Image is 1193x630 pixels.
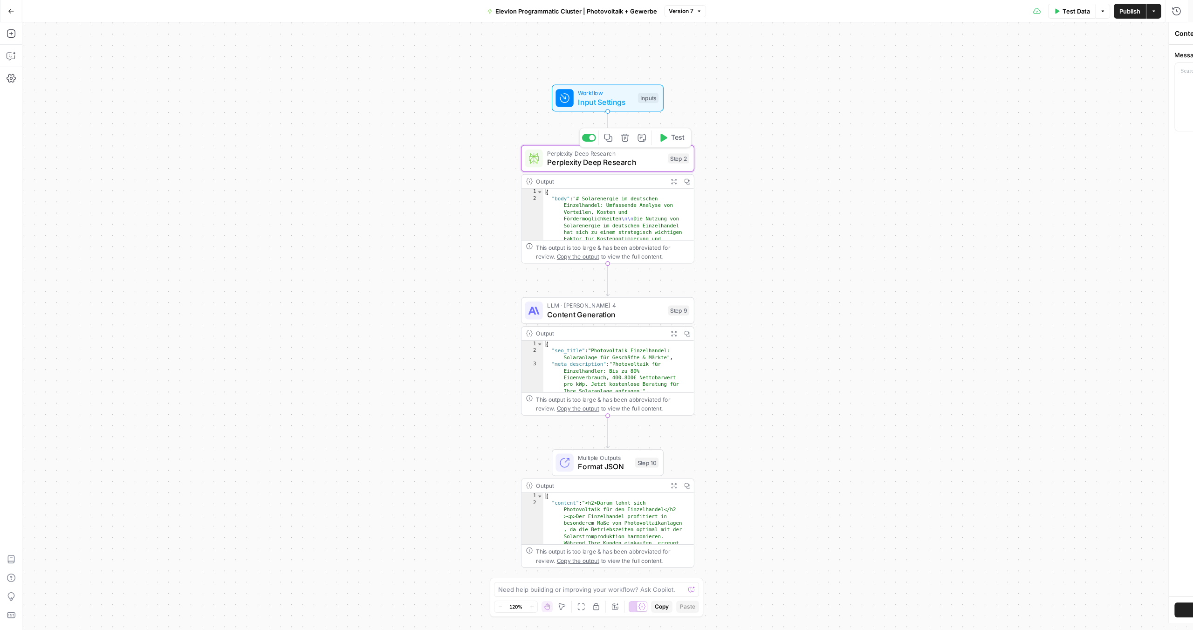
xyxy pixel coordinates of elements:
div: Output [536,177,664,186]
span: Multiple Outputs [578,453,631,462]
div: Multiple OutputsFormat JSONStep 10Output{ "content":"<h2>Darum lohnt sich Photovoltaik für den Ei... [521,449,694,568]
span: Content Generation [547,309,664,320]
div: Inputs [638,93,658,103]
span: Elevion Programmatic Cluster | Photovoltaik + Gewerbe [495,7,657,16]
div: Step 2 [668,153,690,164]
span: Input Settings [578,96,633,108]
g: Edge from step_9 to step_10 [606,416,609,448]
div: This output is too large & has been abbreviated for review. to view the full content. [536,395,689,413]
div: 1 [521,493,543,500]
div: 1 [521,341,543,347]
span: Copy the output [557,405,599,411]
button: Elevion Programmatic Cluster | Photovoltaik + Gewerbe [481,4,662,19]
button: Copy [651,601,672,613]
span: Copy the output [557,253,599,260]
span: Workflow [578,89,633,97]
div: This output is too large & has been abbreviated for review. to view the full content. [536,243,689,260]
div: LLM · [PERSON_NAME] 4Content GenerationStep 9Output{ "seo_title":"Photovoltaik Einzelhandel: Sola... [521,297,694,416]
span: Paste [680,603,695,611]
div: Perplexity Deep ResearchPerplexity Deep ResearchStep 2TestOutput{ "body":"# Solarenergie im deuts... [521,145,694,263]
div: Output [536,329,664,338]
button: Publish [1114,4,1146,19]
button: Version 7 [665,5,706,17]
span: Test [671,133,685,143]
span: Perplexity Deep Research [547,149,664,158]
button: Test Data [1048,4,1096,19]
span: Publish [1119,7,1140,16]
span: Toggle code folding, rows 1 through 7 [537,341,543,347]
div: 3 [521,361,543,394]
button: Paste [676,601,699,613]
g: Edge from step_2 to step_9 [606,264,609,296]
div: 2 [521,348,543,361]
div: WorkflowInput SettingsInputs [521,85,694,112]
div: Step 9 [668,306,690,316]
span: Copy the output [557,557,599,564]
span: Format JSON [578,461,631,472]
div: Output [536,481,664,490]
span: Test Data [1063,7,1090,16]
div: 1 [521,189,543,195]
span: Version 7 [669,7,694,15]
span: Copy [655,603,669,611]
span: 120% [509,603,522,610]
span: LLM · [PERSON_NAME] 4 [547,301,664,310]
span: Perplexity Deep Research [547,157,664,168]
div: This output is too large & has been abbreviated for review. to view the full content. [536,547,689,565]
button: Test [654,130,689,145]
span: Toggle code folding, rows 1 through 3 [537,493,543,500]
div: Step 10 [635,458,658,468]
span: Toggle code folding, rows 1 through 3 [537,189,543,195]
